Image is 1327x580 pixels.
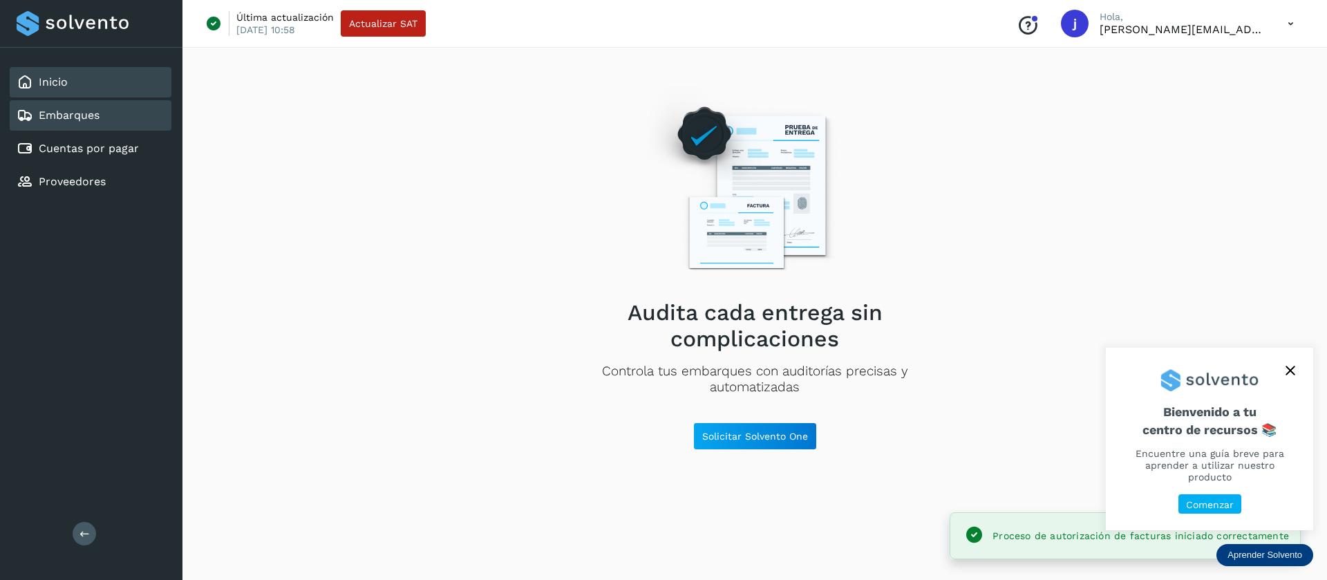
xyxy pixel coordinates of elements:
[236,24,295,36] p: [DATE] 10:58
[10,67,171,97] div: Inicio
[1122,448,1297,483] p: Encuentre una guía breve para aprender a utilizar nuestro producto
[341,10,426,37] button: Actualizar SAT
[1122,404,1297,437] span: Bienvenido a tu
[1106,348,1313,530] div: Aprender Solvento
[702,431,808,441] span: Solicitar Solvento One
[1122,422,1297,438] p: centro de recursos 📚
[39,75,68,88] a: Inicio
[558,364,952,395] p: Controla tus embarques con auditorías precisas y automatizadas
[10,133,171,164] div: Cuentas por pagar
[1186,499,1234,511] p: Comenzar
[39,142,139,155] a: Cuentas por pagar
[236,11,334,24] p: Última actualización
[635,86,874,288] img: Empty state image
[1280,360,1301,381] button: close,
[1216,544,1313,566] div: Aprender Solvento
[1100,11,1265,23] p: Hola,
[349,19,417,28] span: Actualizar SAT
[10,167,171,197] div: Proveedores
[992,530,1289,541] span: Proceso de autorización de facturas iniciado correctamente
[1100,23,1265,36] p: joseluis@enviopack.com
[39,175,106,188] a: Proveedores
[1227,550,1302,561] p: Aprender Solvento
[558,299,952,353] h2: Audita cada entrega sin complicaciones
[693,422,817,450] button: Solicitar Solvento One
[10,100,171,131] div: Embarques
[1178,494,1241,514] button: Comenzar
[39,109,100,122] a: Embarques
